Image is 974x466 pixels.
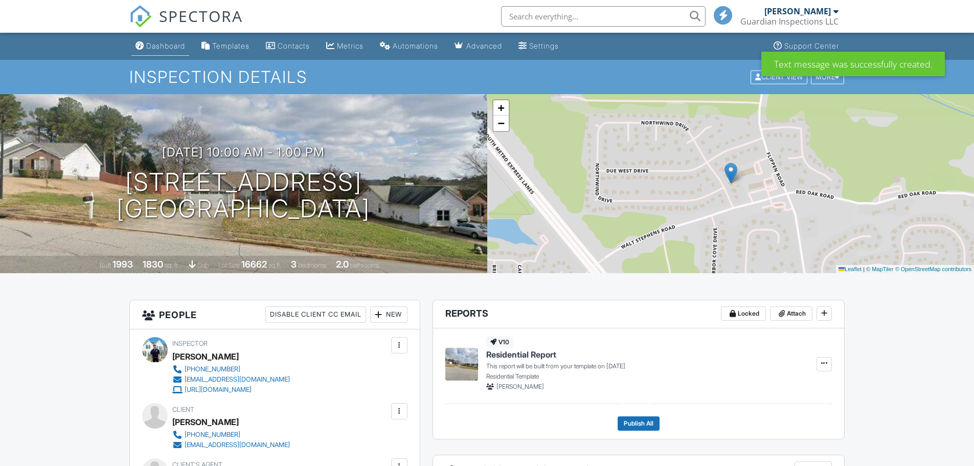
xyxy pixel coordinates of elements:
span: SPECTORA [159,5,243,27]
div: New [370,306,407,323]
div: Text message was successfully created. [761,52,945,76]
div: Client View [751,70,807,84]
div: Support Center [784,41,839,50]
a: Support Center [769,37,843,56]
a: [URL][DOMAIN_NAME] [172,385,290,395]
a: Zoom in [493,100,509,116]
a: SPECTORA [129,14,243,35]
span: bedrooms [298,261,326,269]
div: [PERSON_NAME] [172,414,239,430]
div: Metrics [337,41,364,50]
div: 2.0 [336,259,349,270]
a: Automations (Basic) [376,37,442,56]
div: Advanced [466,41,502,50]
div: [PERSON_NAME] [764,6,831,16]
span: Built [100,261,111,269]
span: Inspector [172,340,208,347]
a: Templates [197,37,254,56]
img: The Best Home Inspection Software - Spectora [129,5,152,28]
div: Disable Client CC Email [265,306,366,323]
div: Settings [529,41,559,50]
a: Dashboard [131,37,189,56]
a: [EMAIL_ADDRESS][DOMAIN_NAME] [172,440,290,450]
div: Contacts [278,41,310,50]
a: © OpenStreetMap contributors [895,266,971,272]
div: 16662 [241,259,267,270]
span: sq. ft. [165,261,179,269]
a: © MapTiler [866,266,894,272]
div: [PHONE_NUMBER] [185,431,240,439]
span: bathrooms [350,261,379,269]
h1: [STREET_ADDRESS] [GEOGRAPHIC_DATA] [117,169,370,223]
input: Search everything... [501,6,706,27]
a: Settings [514,37,563,56]
a: [PHONE_NUMBER] [172,430,290,440]
span: − [497,117,504,129]
img: Marker [724,163,737,184]
div: 1830 [143,259,163,270]
a: [PHONE_NUMBER] [172,364,290,374]
div: Guardian Inspections LLC [740,16,839,27]
a: Client View [750,73,810,80]
h1: Inspection Details [129,68,845,86]
div: Templates [212,41,250,50]
span: sq.ft. [268,261,281,269]
div: 3 [291,259,297,270]
a: Contacts [262,37,314,56]
div: [URL][DOMAIN_NAME] [185,386,252,394]
div: Dashboard [146,41,185,50]
span: Client [172,406,194,413]
span: Lot Size [218,261,240,269]
div: 1993 [112,259,133,270]
a: Leaflet [839,266,862,272]
div: More [811,70,844,84]
a: [EMAIL_ADDRESS][DOMAIN_NAME] [172,374,290,385]
div: [EMAIL_ADDRESS][DOMAIN_NAME] [185,375,290,384]
h3: [DATE] 10:00 am - 1:00 pm [162,145,325,159]
span: slab [197,261,209,269]
span: | [863,266,865,272]
a: Metrics [322,37,368,56]
a: Advanced [450,37,506,56]
h3: People [130,300,420,329]
span: + [497,101,504,114]
div: [EMAIL_ADDRESS][DOMAIN_NAME] [185,441,290,449]
div: [PHONE_NUMBER] [185,365,240,373]
div: [PERSON_NAME] [172,349,239,364]
a: Zoom out [493,116,509,131]
div: Automations [393,41,438,50]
